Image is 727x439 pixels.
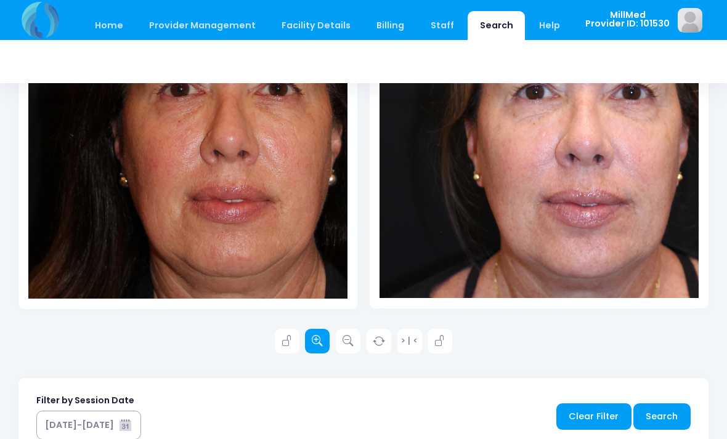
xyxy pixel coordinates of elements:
[137,11,267,40] a: Provider Management
[527,11,572,40] a: Help
[556,403,632,430] a: Clear Filter
[585,10,670,28] span: MillMed Provider ID: 101530
[678,8,702,33] img: image
[397,329,422,353] a: > | <
[418,11,466,40] a: Staff
[45,419,114,432] div: [DATE]-[DATE]
[83,11,135,40] a: Home
[270,11,363,40] a: Facility Details
[36,394,134,407] label: Filter by Session Date
[365,11,416,40] a: Billing
[468,11,525,40] a: Search
[633,403,691,430] a: Search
